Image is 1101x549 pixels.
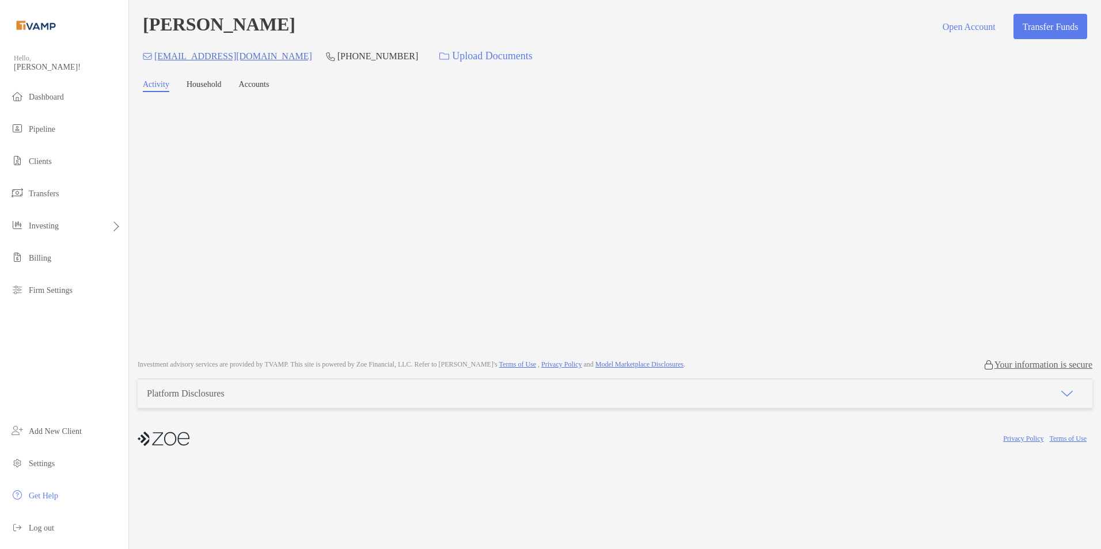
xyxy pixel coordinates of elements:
img: dashboard icon [10,89,24,103]
p: Investment advisory services are provided by TVAMP . This site is powered by Zoe Financial, LLC. ... [138,360,685,369]
button: Transfer Funds [1013,14,1087,39]
img: Zoe Logo [14,5,58,46]
img: add_new_client icon [10,424,24,437]
img: company logo [138,426,189,452]
a: Privacy Policy [541,360,582,368]
span: Get Help [29,491,58,500]
img: logout icon [10,520,24,534]
img: button icon [439,52,449,60]
a: Privacy Policy [1003,434,1043,443]
img: Email Icon [143,53,152,60]
span: Log out [29,524,54,532]
p: [PHONE_NUMBER] [337,49,418,63]
a: Activity [143,80,169,92]
img: investing icon [10,218,24,232]
img: billing icon [10,250,24,264]
img: settings icon [10,456,24,470]
img: Phone Icon [326,52,335,61]
a: Model Marketplace Disclosures [595,360,684,368]
img: pipeline icon [10,121,24,135]
span: Add New Client [29,427,82,436]
a: Upload Documents [432,44,540,68]
span: [PERSON_NAME]! [14,63,122,72]
span: Clients [29,157,52,166]
p: Your information is secure [994,359,1092,370]
a: Accounts [239,80,269,92]
img: clients icon [10,154,24,167]
span: Billing [29,254,51,262]
span: Investing [29,222,59,230]
div: Platform Disclosures [147,388,225,399]
a: Terms of Use [1050,434,1087,443]
span: Pipeline [29,125,55,134]
span: Dashboard [29,93,64,101]
img: firm-settings icon [10,283,24,296]
span: Firm Settings [29,286,73,295]
h4: [PERSON_NAME] [143,14,295,39]
span: Settings [29,459,55,468]
img: get-help icon [10,488,24,502]
img: icon arrow [1060,387,1074,401]
img: transfers icon [10,186,24,200]
a: Household [187,80,222,92]
span: Transfers [29,189,59,198]
button: Open Account [933,14,1004,39]
p: [EMAIL_ADDRESS][DOMAIN_NAME] [154,49,312,63]
a: Terms of Use [499,360,536,368]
